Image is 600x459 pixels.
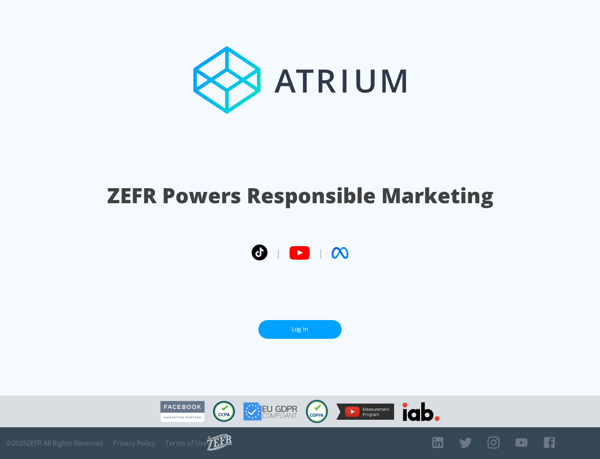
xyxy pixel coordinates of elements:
a: Log In [258,320,342,339]
img: Facebook Marketing Partner [160,401,205,422]
img: YouTube Measurement Program [336,404,394,420]
span: | [318,247,323,259]
img: COPPA Compliant [306,400,328,423]
img: IAB [402,402,440,421]
span: | [276,247,281,259]
img: CCPA Compliant [213,401,235,422]
span: © 2025 ZEFR All Rights Reserved [6,439,103,447]
h1: ZEFR Powers Responsible Marketing [107,181,493,210]
a: Terms of Use [165,439,207,447]
img: GDPR Compliant [243,402,297,421]
a: Privacy Policy [113,439,155,447]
